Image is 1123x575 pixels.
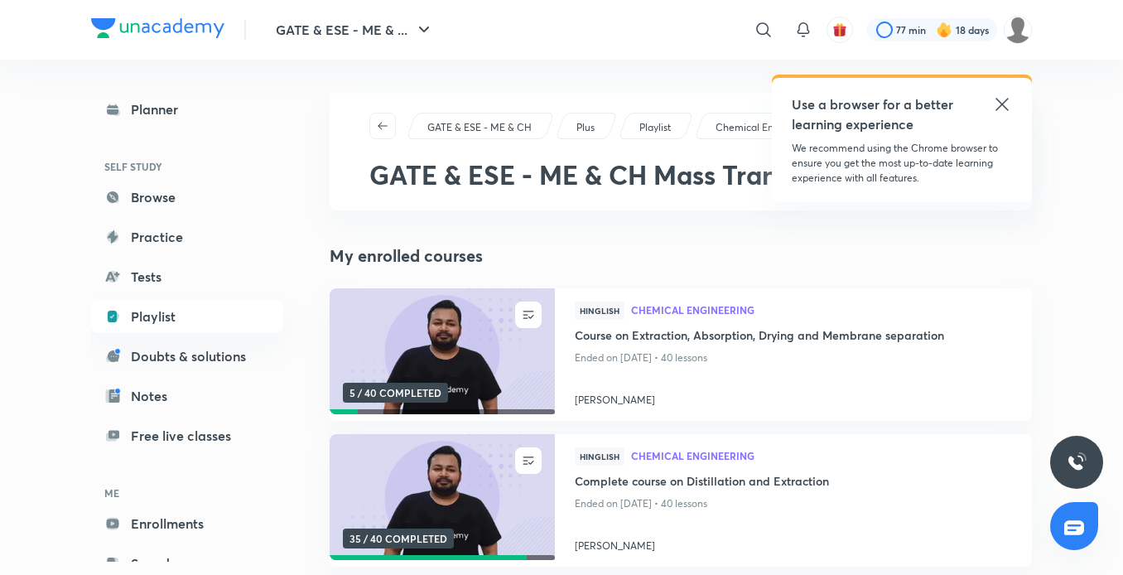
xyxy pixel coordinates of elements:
[91,220,283,254] a: Practice
[827,17,853,43] button: avatar
[330,434,555,567] a: new-thumbnail35 / 40 COMPLETED
[91,479,283,507] h6: ME
[91,419,283,452] a: Free live classes
[1067,452,1087,472] img: ttu
[631,451,1012,461] span: Chemical Engineering
[832,22,847,37] img: avatar
[425,120,535,135] a: GATE & ESE - ME & CH
[91,152,283,181] h6: SELF STUDY
[631,305,1012,315] span: Chemical Engineering
[637,120,674,135] a: Playlist
[574,120,598,135] a: Plus
[575,326,1012,347] a: Course on Extraction, Absorption, Drying and Membrane separation
[91,18,224,42] a: Company Logo
[369,157,957,192] span: GATE & ESE - ME & CH Mass Transfer Operation
[575,447,624,466] span: Hinglish
[427,120,532,135] p: GATE & ESE - ME & CH
[91,300,283,333] a: Playlist
[936,22,952,38] img: streak
[1004,16,1032,44] img: Mujtaba Ahsan
[576,120,595,135] p: Plus
[91,18,224,38] img: Company Logo
[575,347,1012,369] p: Ended on [DATE] • 40 lessons
[91,379,283,413] a: Notes
[91,340,283,373] a: Doubts & solutions
[91,181,283,214] a: Browse
[631,451,1012,462] a: Chemical Engineering
[575,302,624,320] span: Hinglish
[716,120,817,135] p: Chemical Engineering
[575,532,1012,553] a: [PERSON_NAME]
[792,141,1012,186] p: We recommend using the Chrome browser to ensure you get the most up-to-date learning experience w...
[330,288,555,421] a: new-thumbnail5 / 40 COMPLETED
[343,529,454,548] span: 35 / 40 COMPLETED
[327,433,557,562] img: new-thumbnail
[91,260,283,293] a: Tests
[713,120,820,135] a: Chemical Engineering
[91,507,283,540] a: Enrollments
[266,13,444,46] button: GATE & ESE - ME & ...
[631,305,1012,316] a: Chemical Engineering
[575,493,1012,515] p: Ended on [DATE] • 40 lessons
[330,244,1032,268] h4: My enrolled courses
[91,93,283,126] a: Planner
[343,383,448,403] span: 5 / 40 COMPLETED
[575,386,1012,408] a: [PERSON_NAME]
[792,94,957,134] h5: Use a browser for a better learning experience
[575,472,1012,493] a: Complete course on Distillation and Extraction
[639,120,671,135] p: Playlist
[327,287,557,416] img: new-thumbnail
